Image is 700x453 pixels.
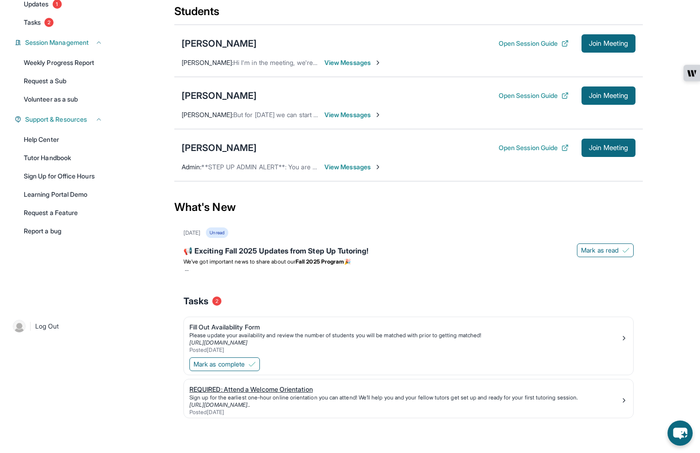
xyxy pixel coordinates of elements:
[182,141,257,154] div: [PERSON_NAME]
[344,258,351,265] span: 🎉
[296,258,344,265] strong: Fall 2025 Program
[182,89,257,102] div: [PERSON_NAME]
[184,379,633,418] a: REQUIRED: Attend a Welcome OrientationSign up for the earliest one-hour online orientation you ca...
[212,297,221,306] span: 2
[582,86,635,105] button: Join Meeting
[24,18,41,27] span: Tasks
[35,322,59,331] span: Log Out
[233,111,428,119] span: But for [DATE] we can start at whatever time you guys are good for.
[189,401,250,408] a: [URL][DOMAIN_NAME]..
[189,323,620,332] div: Fill Out Availability Form
[22,38,102,47] button: Session Management
[13,320,26,333] img: user-img
[18,91,108,108] a: Volunteer as a sub
[189,346,620,354] div: Posted [DATE]
[18,186,108,203] a: Learning Portal Demo
[324,162,382,172] span: View Messages
[499,91,569,100] button: Open Session Guide
[18,168,108,184] a: Sign Up for Office Hours
[25,38,89,47] span: Session Management
[324,110,382,119] span: View Messages
[233,59,350,66] span: Hi I'm in the meeting, we're good to go !
[18,14,108,31] a: Tasks2
[44,18,54,27] span: 2
[248,361,256,368] img: Mark as complete
[194,360,245,369] span: Mark as complete
[182,37,257,50] div: [PERSON_NAME]
[182,111,233,119] span: [PERSON_NAME] :
[374,163,382,171] img: Chevron-Right
[189,394,620,401] div: Sign up for the earliest one-hour online orientation you can attend! We’ll help you and your fell...
[25,115,87,124] span: Support & Resources
[189,409,620,416] div: Posted [DATE]
[189,385,620,394] div: REQUIRED: Attend a Welcome Orientation
[18,150,108,166] a: Tutor Handbook
[183,295,209,307] span: Tasks
[174,187,643,227] div: What's New
[582,139,635,157] button: Join Meeting
[499,143,569,152] button: Open Session Guide
[18,54,108,71] a: Weekly Progress Report
[622,247,630,254] img: Mark as read
[589,145,628,151] span: Join Meeting
[324,58,382,67] span: View Messages
[18,223,108,239] a: Report a bug
[183,258,296,265] span: We’ve got important news to share about our
[668,421,693,446] button: chat-button
[22,115,102,124] button: Support & Resources
[9,316,108,336] a: |Log Out
[18,131,108,148] a: Help Center
[182,163,201,171] span: Admin :
[589,93,628,98] span: Join Meeting
[174,4,643,24] div: Students
[18,73,108,89] a: Request a Sub
[183,229,200,237] div: [DATE]
[499,39,569,48] button: Open Session Guide
[577,243,634,257] button: Mark as read
[581,246,619,255] span: Mark as read
[29,321,32,332] span: |
[189,332,620,339] div: Please update your availability and review the number of students you will be matched with prior ...
[206,227,228,238] div: Unread
[18,205,108,221] a: Request a Feature
[374,111,382,119] img: Chevron-Right
[182,59,233,66] span: [PERSON_NAME] :
[589,41,628,46] span: Join Meeting
[374,59,382,66] img: Chevron-Right
[582,34,635,53] button: Join Meeting
[189,357,260,371] button: Mark as complete
[184,317,633,356] a: Fill Out Availability FormPlease update your availability and review the number of students you w...
[189,339,248,346] a: [URL][DOMAIN_NAME]
[183,245,634,258] div: 📢 Exciting Fall 2025 Updates from Step Up Tutoring!
[201,163,504,171] span: **STEP UP ADMIN ALERT**: You are also welcome to use the weekends for a meeting day, if you need.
